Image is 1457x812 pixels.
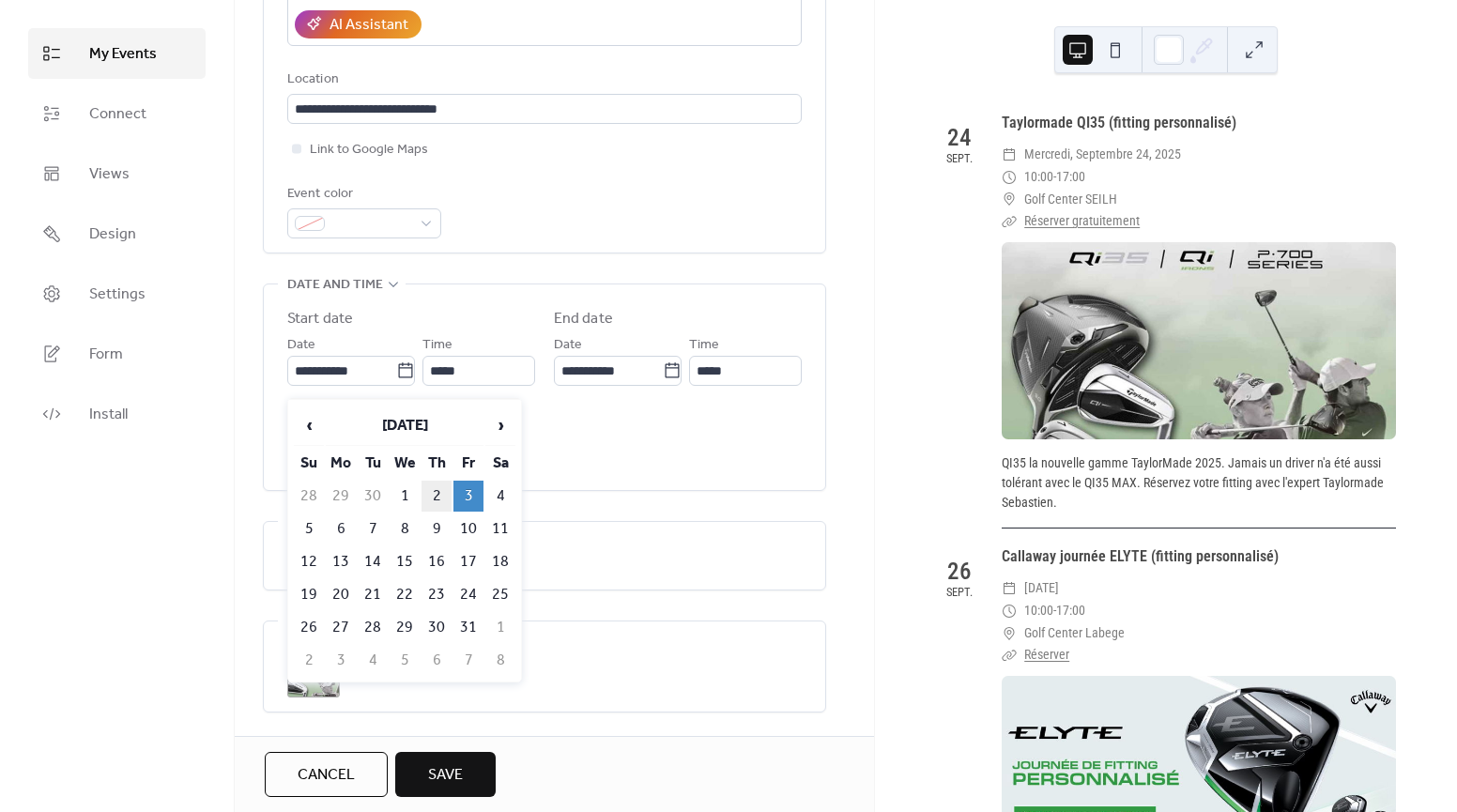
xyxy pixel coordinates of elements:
[1056,600,1085,622] span: 17:00
[294,448,324,479] th: Su
[326,645,356,676] td: 3
[294,645,324,676] td: 2
[358,448,388,479] th: Tu
[1002,644,1017,666] div: ​
[310,139,428,161] span: Link to Google Maps
[390,481,420,512] td: 1
[326,513,356,544] td: 6
[89,103,146,126] span: Connect
[89,404,128,426] span: Install
[422,513,452,544] td: 9
[287,69,798,91] div: Location
[265,752,388,797] button: Cancel
[453,612,483,643] td: 31
[422,334,452,357] span: Time
[946,153,973,165] div: sept.
[395,752,496,797] button: Save
[28,268,206,319] a: Settings
[326,546,356,577] td: 13
[358,579,388,610] td: 21
[390,645,420,676] td: 5
[453,448,483,479] th: Fr
[947,559,972,583] div: 26
[287,183,437,206] div: Event color
[28,208,206,259] a: Design
[453,513,483,544] td: 10
[294,513,324,544] td: 5
[326,612,356,643] td: 27
[295,406,323,444] span: ‹
[422,579,452,610] td: 23
[453,579,483,610] td: 24
[294,579,324,610] td: 19
[1002,600,1017,622] div: ​
[89,43,157,66] span: My Events
[485,645,515,676] td: 8
[1002,210,1017,233] div: ​
[554,308,613,330] div: End date
[947,126,972,149] div: 24
[390,546,420,577] td: 15
[89,344,123,366] span: Form
[287,733,368,756] span: Event links
[1053,166,1056,189] span: -
[326,481,356,512] td: 29
[1002,453,1396,513] div: QI35 la nouvelle gamme TaylorMade 2025. Jamais un driver n'a été aussi tolérant avec le QI35 MAX....
[422,481,452,512] td: 2
[287,274,383,297] span: Date and time
[294,546,324,577] td: 12
[1024,144,1181,166] span: mercredi, septembre 24, 2025
[1002,622,1017,645] div: ​
[390,579,420,610] td: 22
[330,14,408,37] div: AI Assistant
[485,481,515,512] td: 4
[390,513,420,544] td: 8
[1002,144,1017,166] div: ​
[453,645,483,676] td: 7
[485,513,515,544] td: 11
[1002,547,1279,565] a: Callaway journée ELYTE (fitting personnalisé)
[453,546,483,577] td: 17
[358,546,388,577] td: 14
[358,645,388,676] td: 4
[485,448,515,479] th: Sa
[28,329,206,379] a: Form
[28,28,206,79] a: My Events
[689,334,719,357] span: Time
[1024,577,1059,600] span: [DATE]
[422,546,452,577] td: 16
[485,546,515,577] td: 18
[1002,166,1017,189] div: ​
[295,10,422,38] button: AI Assistant
[1024,166,1053,189] span: 10:00
[485,612,515,643] td: 1
[326,448,356,479] th: Mo
[390,612,420,643] td: 29
[326,579,356,610] td: 20
[1024,189,1117,211] span: Golf Center SEILH
[422,448,452,479] th: Th
[1024,622,1125,645] span: Golf Center Labege
[422,612,452,643] td: 30
[390,448,420,479] th: We
[946,587,973,599] div: sept.
[28,88,206,139] a: Connect
[28,148,206,199] a: Views
[298,764,355,787] span: Cancel
[358,481,388,512] td: 30
[1053,600,1056,622] span: -
[287,334,315,357] span: Date
[1024,213,1140,228] a: Réserver gratuitement
[554,334,582,357] span: Date
[1024,600,1053,622] span: 10:00
[326,406,483,446] th: [DATE]
[1024,647,1069,662] a: Réserver
[1056,166,1085,189] span: 17:00
[428,764,463,787] span: Save
[89,283,146,306] span: Settings
[294,481,324,512] td: 28
[294,612,324,643] td: 26
[287,308,353,330] div: Start date
[485,579,515,610] td: 25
